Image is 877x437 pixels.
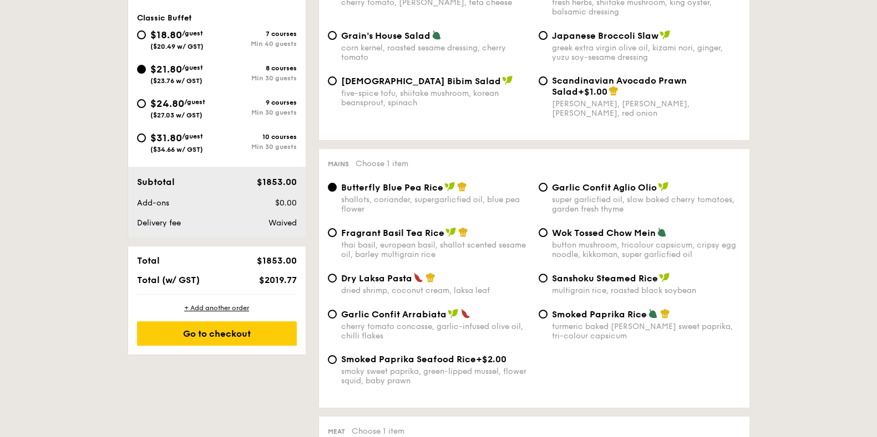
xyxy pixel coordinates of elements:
[137,65,146,74] input: $21.80/guest($23.76 w/ GST)8 coursesMin 30 guests
[184,98,205,106] span: /guest
[137,275,200,285] span: Total (w/ GST)
[445,227,457,237] img: icon-vegan.f8ff3823.svg
[552,286,741,295] div: multigrain rice, roasted black soybean
[217,40,297,48] div: Min 40 guests
[648,309,658,318] img: icon-vegetarian.fe4039eb.svg
[182,132,203,140] span: /guest
[341,89,530,107] div: five-spice tofu, shiitake mushroom, korean beansprout, spinach
[425,273,435,282] img: icon-chef-hat.a58ddaea.svg
[137,30,146,39] input: $18.80/guest($20.49 w/ GST)7 coursesMin 40 guests
[552,99,741,118] div: [PERSON_NAME], [PERSON_NAME], [PERSON_NAME], red onion
[609,86,619,96] img: icon-chef-hat.a58ddaea.svg
[328,183,337,192] input: Butterfly Blue Pea Riceshallots, coriander, supergarlicfied oil, blue pea flower
[328,160,349,168] span: Mains
[539,274,548,282] input: Sanshoku Steamed Ricemultigrain rice, roasted black soybean
[341,30,430,41] span: Grain's House Salad
[341,322,530,341] div: cherry tomato concasse, garlic-infused olive oil, chilli flakes
[502,75,513,85] img: icon-vegan.f8ff3823.svg
[182,29,203,37] span: /guest
[217,133,297,141] div: 10 courses
[539,31,548,40] input: Japanese Broccoli Slawgreek extra virgin olive oil, kizami nori, ginger, yuzu soy-sesame dressing
[341,43,530,62] div: corn kernel, roasted sesame dressing, cherry tomato
[660,309,670,318] img: icon-chef-hat.a58ddaea.svg
[275,198,296,208] span: $0.00
[341,309,447,320] span: Garlic Confit Arrabiata
[413,273,423,282] img: icon-spicy.37a8142b.svg
[137,321,297,346] div: Go to checkout
[268,218,296,228] span: Waived
[539,310,548,318] input: Smoked Paprika Riceturmeric baked [PERSON_NAME] sweet paprika, tri-colour capsicum
[552,182,657,193] span: Garlic Confit Aglio Olio
[150,146,203,153] span: ($34.66 w/ GST)
[356,159,408,168] span: Choose 1 item
[539,228,548,237] input: Wok Tossed Chow Meinbutton mushroom, tricolour capsicum, cripsy egg noodle, kikkoman, super garli...
[217,64,297,72] div: 8 courses
[137,99,146,108] input: $24.80/guest($27.03 w/ GST)9 coursesMin 30 guests
[444,182,455,192] img: icon-vegan.f8ff3823.svg
[578,86,607,97] span: +$1.00
[258,275,296,285] span: $2019.77
[137,304,297,312] div: + Add another order
[552,309,647,320] span: Smoked Paprika Rice
[660,30,671,40] img: icon-vegan.f8ff3823.svg
[137,13,192,23] span: Classic Buffet
[552,30,658,41] span: Japanese Broccoli Slaw
[328,428,345,435] span: Meat
[457,182,467,192] img: icon-chef-hat.a58ddaea.svg
[539,76,548,85] input: Scandinavian Avocado Prawn Salad+$1.00[PERSON_NAME], [PERSON_NAME], [PERSON_NAME], red onion
[328,76,337,85] input: [DEMOGRAPHIC_DATA] Bibim Saladfive-spice tofu, shiitake mushroom, korean beansprout, spinach
[328,228,337,237] input: Fragrant Basil Tea Ricethai basil, european basil, shallot scented sesame oil, barley multigrain ...
[256,255,296,266] span: $1853.00
[217,99,297,106] div: 9 courses
[137,133,146,142] input: $31.80/guest($34.66 w/ GST)10 coursesMin 30 guests
[341,228,444,238] span: Fragrant Basil Tea Rice
[217,30,297,38] div: 7 courses
[539,183,548,192] input: Garlic Confit Aglio Oliosuper garlicfied oil, slow baked cherry tomatoes, garden fresh thyme
[341,273,412,284] span: Dry Laksa Pasta
[458,227,468,237] img: icon-chef-hat.a58ddaea.svg
[182,64,203,71] span: /guest
[328,355,337,364] input: Smoked Paprika Seafood Rice+$2.00smoky sweet paprika, green-lipped mussel, flower squid, baby prawn
[137,198,169,208] span: Add-ons
[552,322,741,341] div: turmeric baked [PERSON_NAME] sweet paprika, tri-colour capsicum
[460,309,470,318] img: icon-spicy.37a8142b.svg
[150,77,202,85] span: ($23.76 w/ GST)
[328,274,337,282] input: Dry Laksa Pastadried shrimp, coconut cream, laksa leaf
[552,228,656,238] span: Wok Tossed Chow Mein
[657,227,667,237] img: icon-vegetarian.fe4039eb.svg
[341,367,530,385] div: smoky sweet paprika, green-lipped mussel, flower squid, baby prawn
[328,310,337,318] input: Garlic Confit Arrabiatacherry tomato concasse, garlic-infused olive oil, chilli flakes
[552,273,658,284] span: Sanshoku Steamed Rice
[341,286,530,295] div: dried shrimp, coconut cream, laksa leaf
[341,182,443,193] span: Butterfly Blue Pea Rice
[217,74,297,82] div: Min 30 guests
[150,111,202,119] span: ($27.03 w/ GST)
[552,75,687,97] span: Scandinavian Avocado Prawn Salad
[432,30,442,40] img: icon-vegetarian.fe4039eb.svg
[552,240,741,259] div: button mushroom, tricolour capsicum, cripsy egg noodle, kikkoman, super garlicfied oil
[217,143,297,151] div: Min 30 guests
[552,43,741,62] div: greek extra virgin olive oil, kizami nori, ginger, yuzu soy-sesame dressing
[341,76,501,86] span: [DEMOGRAPHIC_DATA] Bibim Salad
[659,273,670,282] img: icon-vegan.f8ff3823.svg
[658,182,669,192] img: icon-vegan.f8ff3823.svg
[150,97,184,110] span: $24.80
[341,354,476,364] span: Smoked Paprika Seafood Rice
[217,109,297,116] div: Min 30 guests
[150,43,204,50] span: ($20.49 w/ GST)
[256,177,296,187] span: $1853.00
[150,132,182,144] span: $31.80
[341,195,530,214] div: shallots, coriander, supergarlicfied oil, blue pea flower
[137,218,181,228] span: Delivery fee
[150,63,182,75] span: $21.80
[552,195,741,214] div: super garlicfied oil, slow baked cherry tomatoes, garden fresh thyme
[352,426,404,436] span: Choose 1 item
[150,29,182,41] span: $18.80
[476,354,506,364] span: +$2.00
[328,31,337,40] input: Grain's House Saladcorn kernel, roasted sesame dressing, cherry tomato
[137,255,160,266] span: Total
[448,309,459,318] img: icon-vegan.f8ff3823.svg
[341,240,530,259] div: thai basil, european basil, shallot scented sesame oil, barley multigrain rice
[137,177,175,187] span: Subtotal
